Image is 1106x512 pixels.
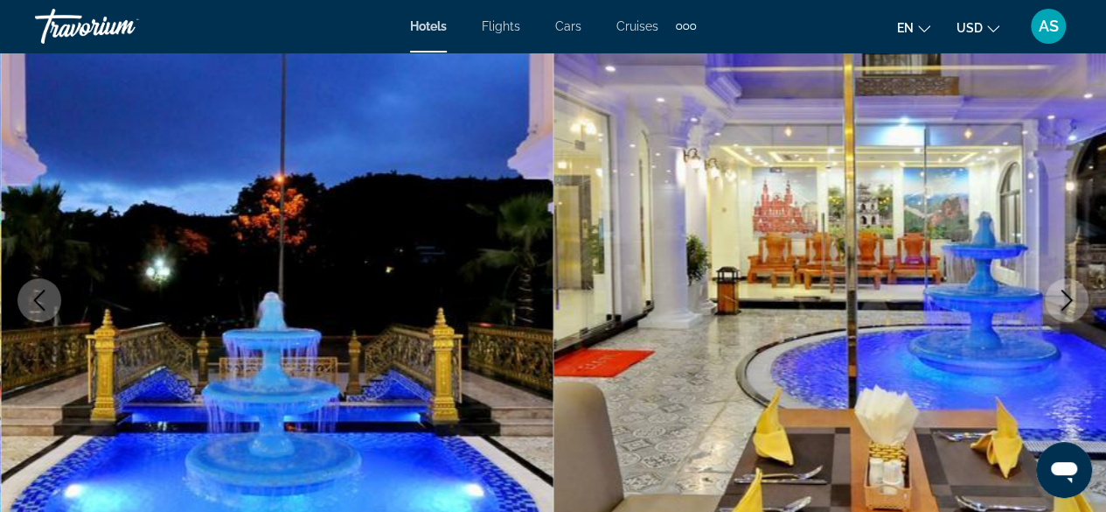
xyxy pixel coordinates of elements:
[897,15,930,40] button: Change language
[410,19,447,33] a: Hotels
[1026,8,1071,45] button: User Menu
[1039,18,1059,35] span: AS
[956,15,999,40] button: Change currency
[616,19,658,33] a: Cruises
[482,19,520,33] a: Flights
[555,19,581,33] a: Cars
[956,21,983,35] span: USD
[1045,278,1089,322] button: Next image
[17,278,61,322] button: Previous image
[1036,442,1092,498] iframe: Кнопка запуска окна обмена сообщениями
[676,12,696,40] button: Extra navigation items
[35,4,210,49] a: Travorium
[897,21,914,35] span: en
